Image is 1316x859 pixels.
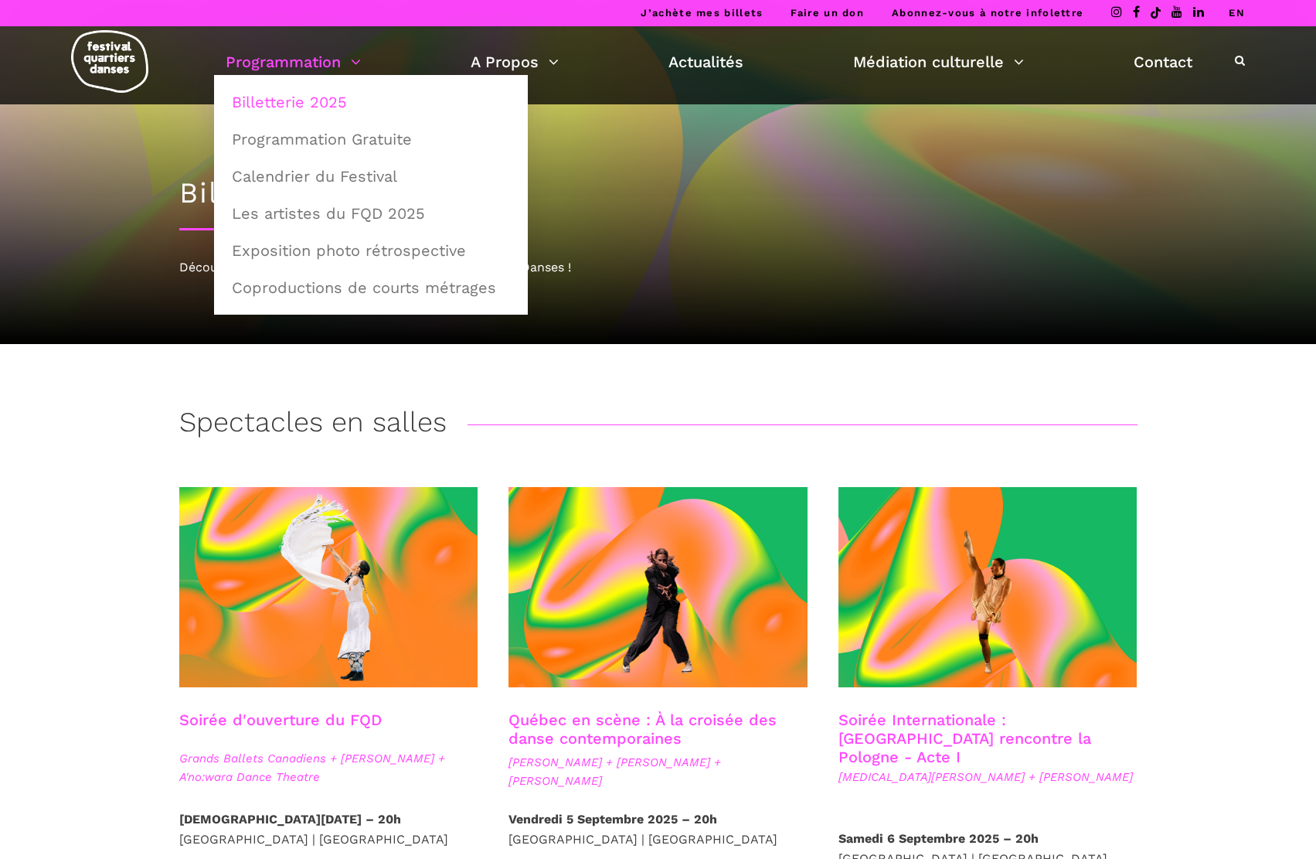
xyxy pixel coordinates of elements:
[223,233,519,268] a: Exposition photo rétrospective
[179,810,478,849] p: [GEOGRAPHIC_DATA] | [GEOGRAPHIC_DATA]
[838,768,1137,786] span: [MEDICAL_DATA][PERSON_NAME] + [PERSON_NAME]
[641,7,763,19] a: J’achète mes billets
[179,176,1137,210] h1: Billetterie 2025
[471,49,559,75] a: A Propos
[508,812,717,827] strong: Vendredi 5 Septembre 2025 – 20h
[226,49,361,75] a: Programmation
[223,270,519,305] a: Coproductions de courts métrages
[179,257,1137,278] div: Découvrez la programmation 2025 du Festival Quartiers Danses !
[668,49,743,75] a: Actualités
[179,406,447,445] h3: Spectacles en salles
[223,121,519,157] a: Programmation Gratuite
[892,7,1083,19] a: Abonnez-vous à notre infolettre
[853,49,1024,75] a: Médiation culturelle
[838,711,1091,766] a: Soirée Internationale : [GEOGRAPHIC_DATA] rencontre la Pologne - Acte I
[179,749,478,786] span: Grands Ballets Canadiens + [PERSON_NAME] + A'no:wara Dance Theatre
[508,810,808,849] p: [GEOGRAPHIC_DATA] | [GEOGRAPHIC_DATA]
[179,812,401,827] strong: [DEMOGRAPHIC_DATA][DATE] – 20h
[838,831,1039,846] strong: Samedi 6 Septembre 2025 – 20h
[223,84,519,120] a: Billetterie 2025
[223,196,519,231] a: Les artistes du FQD 2025
[791,7,864,19] a: Faire un don
[1229,7,1245,19] a: EN
[223,159,519,194] a: Calendrier du Festival
[508,753,808,790] span: [PERSON_NAME] + [PERSON_NAME] + [PERSON_NAME]
[71,30,148,93] img: logo-fqd-med
[508,711,777,748] a: Québec en scène : À la croisée des danse contemporaines
[1134,49,1192,75] a: Contact
[179,711,382,729] a: Soirée d'ouverture du FQD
